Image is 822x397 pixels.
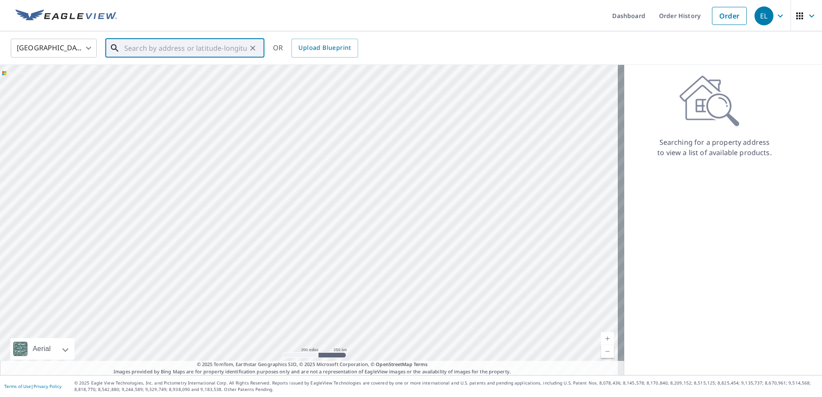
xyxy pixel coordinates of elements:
[30,338,53,360] div: Aerial
[4,384,61,389] p: |
[124,36,247,60] input: Search by address or latitude-longitude
[657,137,772,158] p: Searching for a property address to view a list of available products.
[34,383,61,389] a: Privacy Policy
[11,36,97,60] div: [GEOGRAPHIC_DATA]
[74,380,818,393] p: © 2025 Eagle View Technologies, Inc. and Pictometry International Corp. All Rights Reserved. Repo...
[291,39,358,58] a: Upload Blueprint
[376,361,412,367] a: OpenStreetMap
[601,345,614,358] a: Current Level 5, Zoom Out
[10,338,74,360] div: Aerial
[15,9,117,22] img: EV Logo
[4,383,31,389] a: Terms of Use
[273,39,358,58] div: OR
[712,7,747,25] a: Order
[298,43,351,53] span: Upload Blueprint
[414,361,428,367] a: Terms
[197,361,428,368] span: © 2025 TomTom, Earthstar Geographics SIO, © 2025 Microsoft Corporation, ©
[601,332,614,345] a: Current Level 5, Zoom In
[247,42,259,54] button: Clear
[755,6,773,25] div: EL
